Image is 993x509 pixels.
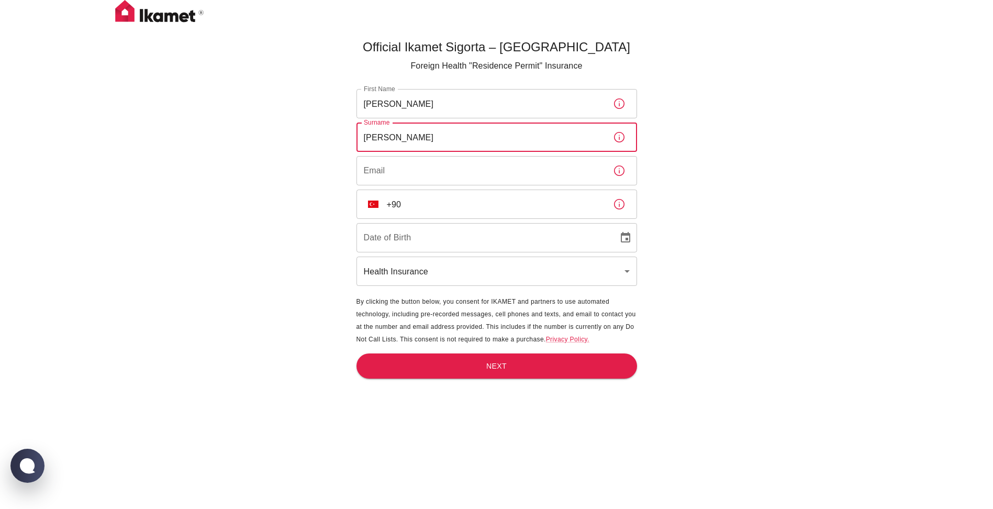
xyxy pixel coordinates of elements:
label: First Name [364,84,395,93]
button: Select country [364,195,383,214]
p: Foreign Health "Residence Permit" Insurance [356,60,637,72]
input: DD/MM/YYYY [356,223,611,252]
a: Privacy Policy. [546,336,589,343]
span: By clicking the button below, you consent for IKAMET and partners to use automated technology, in... [356,298,636,343]
h5: Official Ikamet Sigorta – [GEOGRAPHIC_DATA] [356,39,637,56]
img: unknown [368,201,378,208]
button: Choose date [615,227,636,248]
button: Next [356,353,637,379]
div: Health Insurance [356,257,637,286]
label: Surname [364,118,389,127]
